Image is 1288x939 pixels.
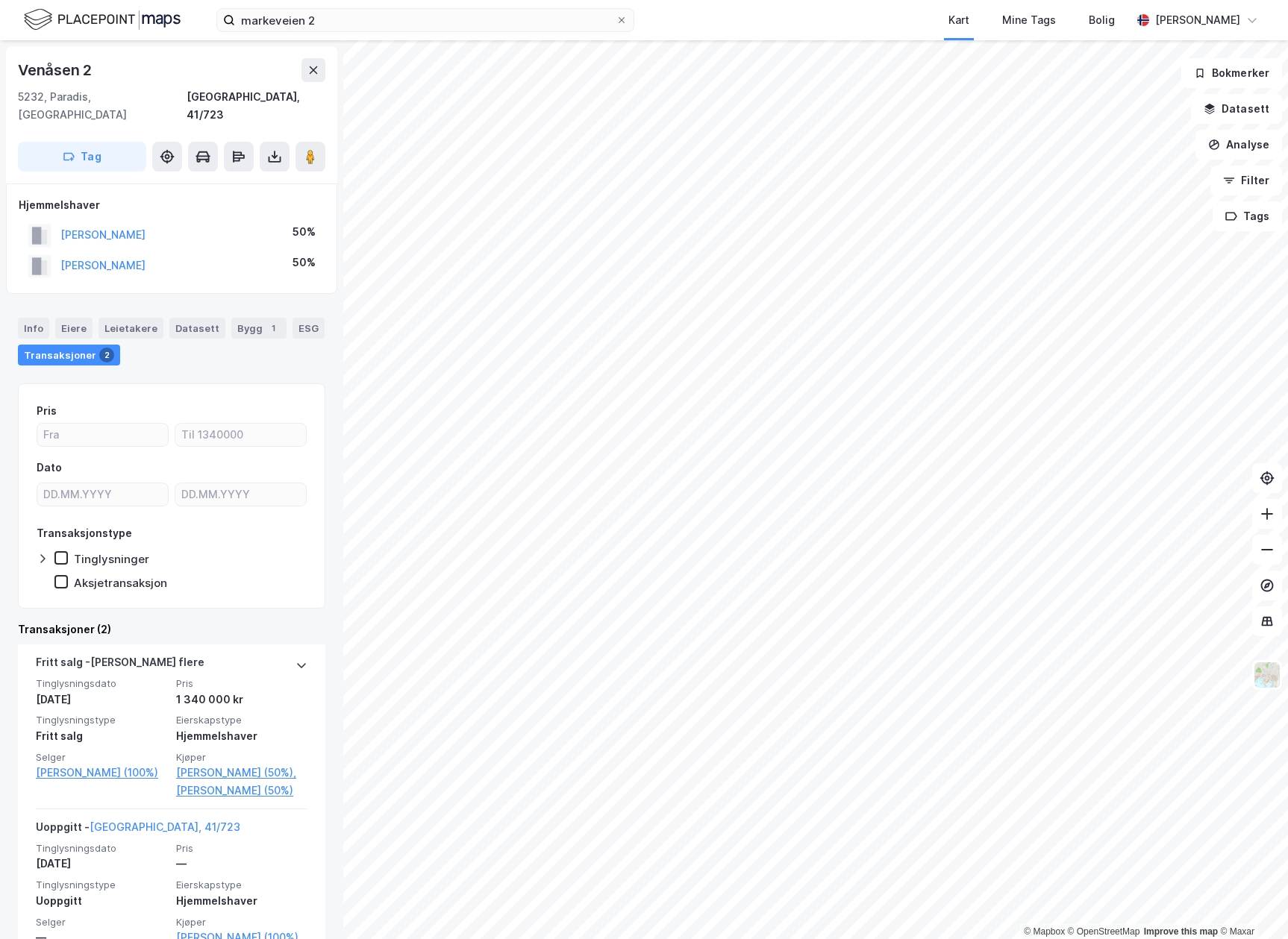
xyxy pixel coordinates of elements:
a: Mapbox [1024,926,1065,937]
div: Hjemmelshaver [176,727,307,745]
div: Tinglysninger [74,552,149,566]
div: Dato [37,459,62,477]
div: 50% [293,223,316,241]
div: 1 340 000 kr [176,691,307,709]
div: Info [18,318,49,339]
div: [PERSON_NAME] [1155,11,1240,29]
div: Transaksjoner (2) [18,621,325,638]
div: Venåsen 2 [18,58,95,82]
div: Uoppgitt - [36,818,240,842]
span: Selger [36,751,167,764]
span: Tinglysningsdato [36,842,167,855]
div: Bygg [231,318,287,339]
span: Tinglysningsdato [36,677,167,690]
div: 1 [266,321,281,336]
div: — [176,855,307,873]
div: Hjemmelshaver [19,196,325,214]
div: Datasett [169,318,225,339]
div: Eiere [55,318,93,339]
span: Selger [36,916,167,929]
div: Transaksjonstype [37,524,132,542]
input: Til 1340000 [175,424,306,446]
div: Fritt salg [36,727,167,745]
a: [PERSON_NAME] (100%) [36,764,167,782]
img: Z [1253,661,1281,689]
span: Kjøper [176,751,307,764]
input: Søk på adresse, matrikkel, gårdeiere, leietakere eller personer [235,9,616,31]
a: [GEOGRAPHIC_DATA], 41/723 [90,820,240,833]
button: Tag [18,142,146,172]
span: Pris [176,677,307,690]
span: Pris [176,842,307,855]
div: Hjemmelshaver [176,892,307,910]
span: Tinglysningstype [36,714,167,726]
span: Tinglysningstype [36,879,167,891]
div: [DATE] [36,855,167,873]
div: [GEOGRAPHIC_DATA], 41/723 [187,88,325,124]
iframe: Chat Widget [1213,867,1288,939]
div: Bolig [1089,11,1115,29]
button: Datasett [1191,94,1282,124]
div: Kart [948,11,969,29]
div: Transaksjoner [18,345,120,365]
div: ESG [293,318,325,339]
a: [PERSON_NAME] (50%) [176,782,307,800]
a: Improve this map [1144,926,1218,937]
input: Fra [37,424,168,446]
div: Uoppgitt [36,892,167,910]
div: Kontrollprogram for chat [1213,867,1288,939]
div: 5232, Paradis, [GEOGRAPHIC_DATA] [18,88,187,124]
div: Aksjetransaksjon [74,576,167,590]
span: Eierskapstype [176,879,307,891]
span: Kjøper [176,916,307,929]
button: Filter [1210,166,1282,195]
div: Pris [37,402,57,420]
div: Leietakere [99,318,163,339]
button: Analyse [1195,130,1282,160]
input: DD.MM.YYYY [175,483,306,506]
div: 2 [99,348,114,362]
input: DD.MM.YYYY [37,483,168,506]
button: Bokmerker [1181,58,1282,88]
div: [DATE] [36,691,167,709]
a: OpenStreetMap [1068,926,1140,937]
div: Fritt salg - [PERSON_NAME] flere [36,653,204,677]
span: Eierskapstype [176,714,307,726]
img: logo.f888ab2527a4732fd821a326f86c7f29.svg [24,7,181,33]
div: 50% [293,254,316,271]
div: Mine Tags [1002,11,1056,29]
button: Tags [1213,201,1282,231]
a: [PERSON_NAME] (50%), [176,764,307,782]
